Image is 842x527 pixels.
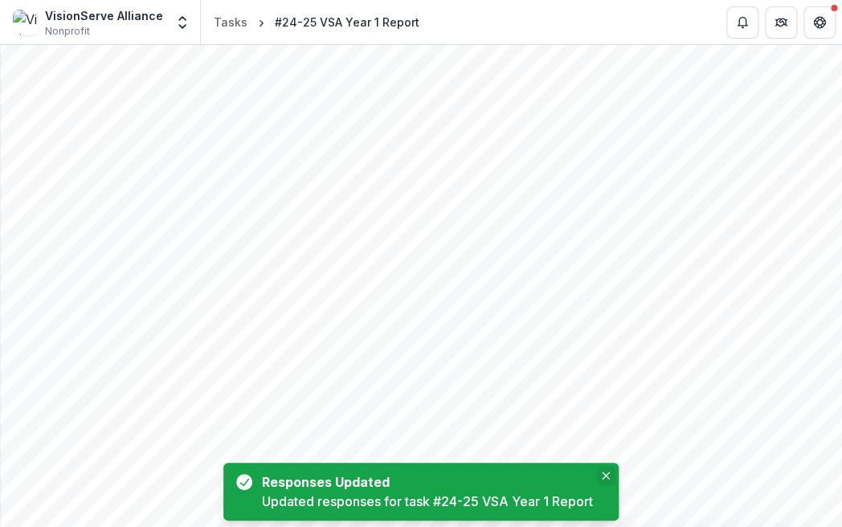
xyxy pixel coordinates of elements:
[207,10,254,34] a: Tasks
[275,14,419,31] div: #24-25 VSA Year 1 Report
[262,492,593,511] div: Updated responses for task #24-25 VSA Year 1 Report
[765,6,797,39] button: Partners
[596,466,615,485] button: Close
[13,10,39,35] img: VisionServe Alliance
[214,14,247,31] div: Tasks
[45,24,90,39] span: Nonprofit
[726,6,758,39] button: Notifications
[207,10,426,34] nav: breadcrumb
[262,472,587,492] div: Responses Updated
[171,6,194,39] button: Open entity switcher
[803,6,836,39] button: Get Help
[45,7,163,24] div: VisionServe Alliance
